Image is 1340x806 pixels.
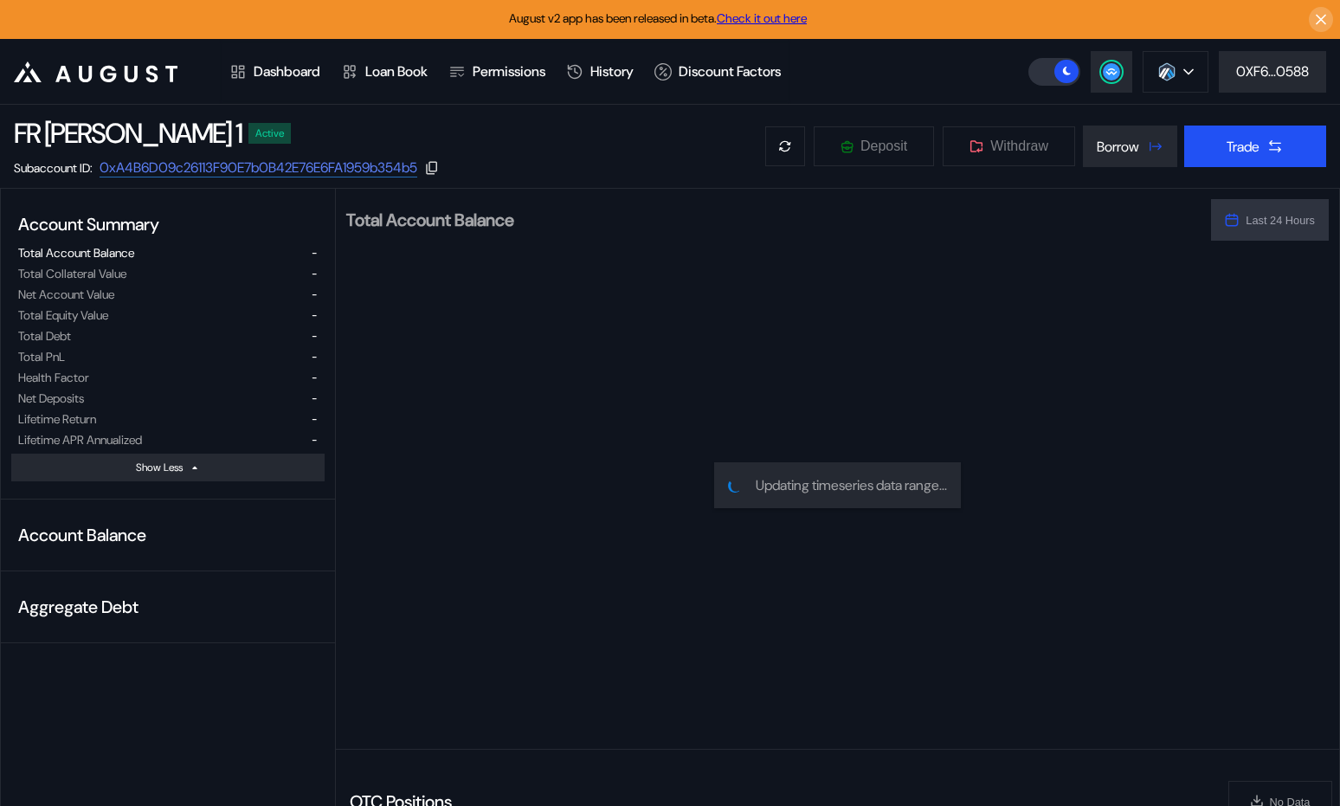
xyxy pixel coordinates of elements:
[311,307,318,323] div: -
[311,390,318,406] div: -
[556,40,644,104] a: History
[331,40,438,104] a: Loan Book
[18,411,96,427] div: Lifetime Return
[311,328,318,344] div: -
[1097,138,1139,156] div: Borrow
[473,62,545,81] div: Permissions
[18,349,65,364] div: Total PnL
[756,476,947,494] span: Updating timeseries data range...
[311,349,318,364] div: -
[1143,51,1208,93] button: chain logo
[438,40,556,104] a: Permissions
[18,432,142,448] div: Lifetime APR Annualized
[11,454,325,481] button: Show Less
[311,287,318,302] div: -
[11,589,325,625] div: Aggregate Debt
[18,328,71,344] div: Total Debt
[1083,126,1177,167] button: Borrow
[11,206,325,242] div: Account Summary
[1184,126,1326,167] button: Trade
[136,461,183,474] div: Show Less
[254,62,320,81] div: Dashboard
[1227,138,1259,156] div: Trade
[813,126,935,167] button: Deposit
[860,139,907,154] span: Deposit
[726,476,744,493] img: pending
[717,10,807,26] a: Check it out here
[219,40,331,104] a: Dashboard
[644,40,791,104] a: Discount Factors
[509,10,807,26] span: August v2 app has been released in beta.
[18,287,114,302] div: Net Account Value
[590,62,634,81] div: History
[18,390,84,406] div: Net Deposits
[311,432,318,448] div: -
[311,266,318,281] div: -
[18,370,89,385] div: Health Factor
[346,211,1197,229] h2: Total Account Balance
[100,158,417,177] a: 0xA4B6D09c26113F90E7b0B42E76E6FA1959b354b5
[18,307,108,323] div: Total Equity Value
[18,266,126,281] div: Total Collateral Value
[311,411,318,427] div: -
[365,62,428,81] div: Loan Book
[1219,51,1326,93] button: 0XF6...0588
[255,127,284,139] div: Active
[311,245,318,261] div: -
[14,160,93,176] div: Subaccount ID:
[679,62,781,81] div: Discount Factors
[1236,62,1309,81] div: 0XF6...0588
[11,517,325,553] div: Account Balance
[18,245,134,261] div: Total Account Balance
[311,370,318,385] div: -
[14,115,242,152] div: FR [PERSON_NAME] 1
[990,139,1048,154] span: Withdraw
[1157,62,1176,81] img: chain logo
[942,126,1076,167] button: Withdraw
